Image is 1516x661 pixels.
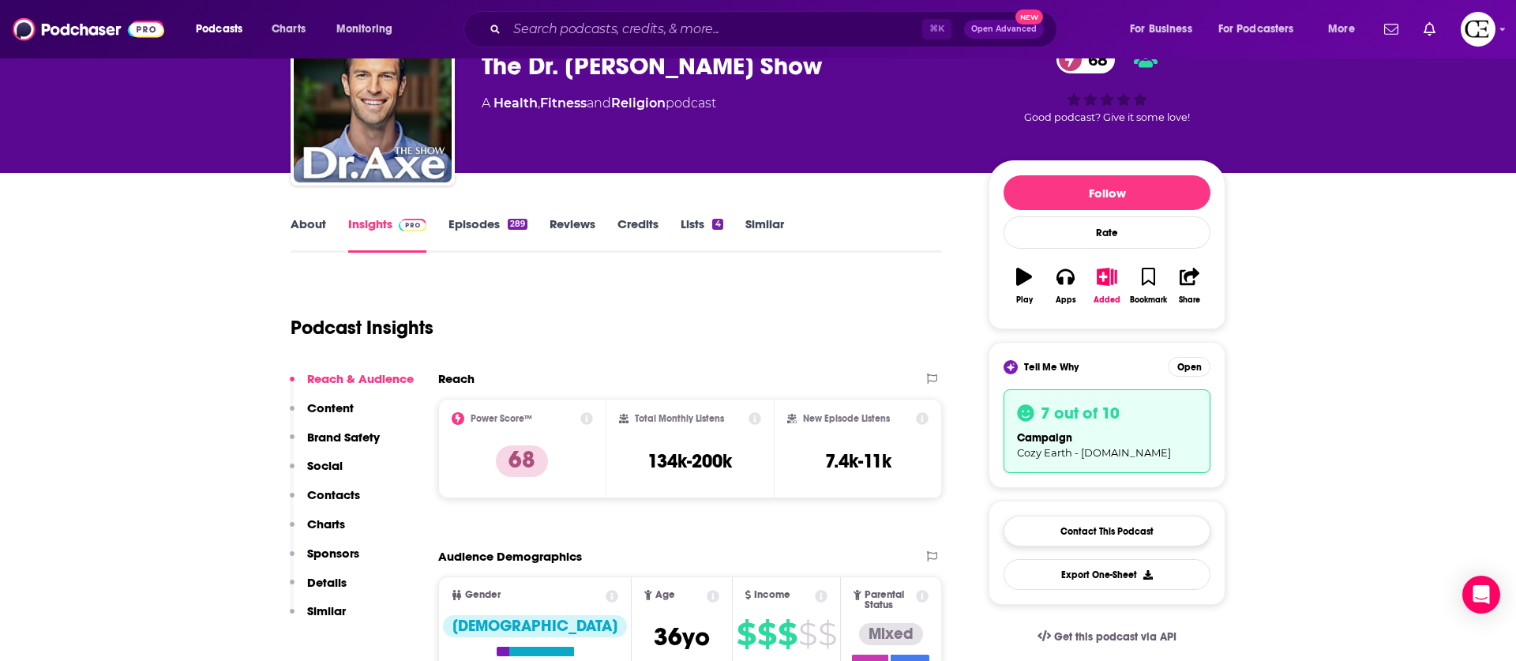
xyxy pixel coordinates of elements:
[496,445,548,477] p: 68
[611,96,666,111] a: Religion
[482,94,716,113] div: A podcast
[635,413,724,424] h2: Total Monthly Listens
[859,623,923,645] div: Mixed
[1045,257,1086,314] button: Apps
[825,449,891,473] h3: 7.4k-11k
[1004,175,1210,210] button: Follow
[290,430,380,459] button: Brand Safety
[1168,357,1210,377] button: Open
[291,216,326,253] a: About
[307,546,359,561] p: Sponsors
[325,17,413,42] button: open menu
[922,19,951,39] span: ⌘ K
[1086,257,1128,314] button: Added
[1094,295,1120,305] div: Added
[1461,12,1495,47] button: Show profile menu
[290,546,359,575] button: Sponsors
[307,458,343,473] p: Social
[1015,9,1044,24] span: New
[399,219,426,231] img: Podchaser Pro
[1004,216,1210,249] div: Rate
[1017,431,1072,445] span: campaign
[1004,559,1210,590] button: Export One-Sheet
[307,516,345,531] p: Charts
[550,216,595,253] a: Reviews
[348,216,426,253] a: InsightsPodchaser Pro
[196,18,242,40] span: Podcasts
[1130,18,1192,40] span: For Business
[1119,17,1212,42] button: open menu
[1461,12,1495,47] img: User Profile
[617,216,659,253] a: Credits
[478,11,1072,47] div: Search podcasts, credits, & more...
[647,449,732,473] h3: 134k-200k
[1024,111,1190,123] span: Good podcast? Give it some love!
[587,96,611,111] span: and
[443,615,627,637] div: [DEMOGRAPHIC_DATA]
[1004,257,1045,314] button: Play
[1056,46,1116,73] a: 68
[307,430,380,445] p: Brand Safety
[1017,446,1171,459] span: Cozy Earth - [DOMAIN_NAME]
[778,622,797,647] span: $
[1041,403,1120,423] h3: 7 out of 10
[438,371,475,386] h2: Reach
[307,575,347,590] p: Details
[1130,295,1167,305] div: Bookmark
[1218,18,1294,40] span: For Podcasters
[1006,362,1015,372] img: tell me why sparkle
[803,413,890,424] h2: New Episode Listens
[1056,295,1076,305] div: Apps
[1128,257,1169,314] button: Bookmark
[1024,361,1079,374] span: Tell Me Why
[336,18,392,40] span: Monitoring
[712,219,722,230] div: 4
[471,413,532,424] h2: Power Score™
[448,216,527,253] a: Episodes289
[1328,18,1355,40] span: More
[1004,516,1210,546] a: Contact This Podcast
[272,18,306,40] span: Charts
[540,96,587,111] a: Fitness
[290,575,347,604] button: Details
[1169,257,1210,314] button: Share
[307,400,354,415] p: Content
[1072,46,1116,73] span: 68
[261,17,315,42] a: Charts
[737,622,756,647] span: $
[290,516,345,546] button: Charts
[655,590,675,600] span: Age
[290,603,346,633] button: Similar
[865,590,914,610] span: Parental Status
[798,622,816,647] span: $
[654,622,710,652] span: 36 yo
[1208,17,1317,42] button: open menu
[290,371,414,400] button: Reach & Audience
[1179,295,1200,305] div: Share
[493,96,538,111] a: Health
[290,458,343,487] button: Social
[507,17,922,42] input: Search podcasts, credits, & more...
[307,603,346,618] p: Similar
[290,400,354,430] button: Content
[964,20,1044,39] button: Open AdvancedNew
[465,590,501,600] span: Gender
[1025,618,1189,656] a: Get this podcast via API
[1461,12,1495,47] span: Logged in as cozyearthaudio
[538,96,540,111] span: ,
[989,36,1225,133] div: 68Good podcast? Give it some love!
[1462,576,1500,614] div: Open Intercom Messenger
[1378,16,1405,43] a: Show notifications dropdown
[294,24,452,182] img: The Dr. Josh Axe Show
[1016,295,1033,305] div: Play
[508,219,527,230] div: 289
[13,14,164,44] img: Podchaser - Follow, Share and Rate Podcasts
[818,622,836,647] span: $
[757,622,776,647] span: $
[290,487,360,516] button: Contacts
[307,371,414,386] p: Reach & Audience
[291,316,433,340] h1: Podcast Insights
[745,216,784,253] a: Similar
